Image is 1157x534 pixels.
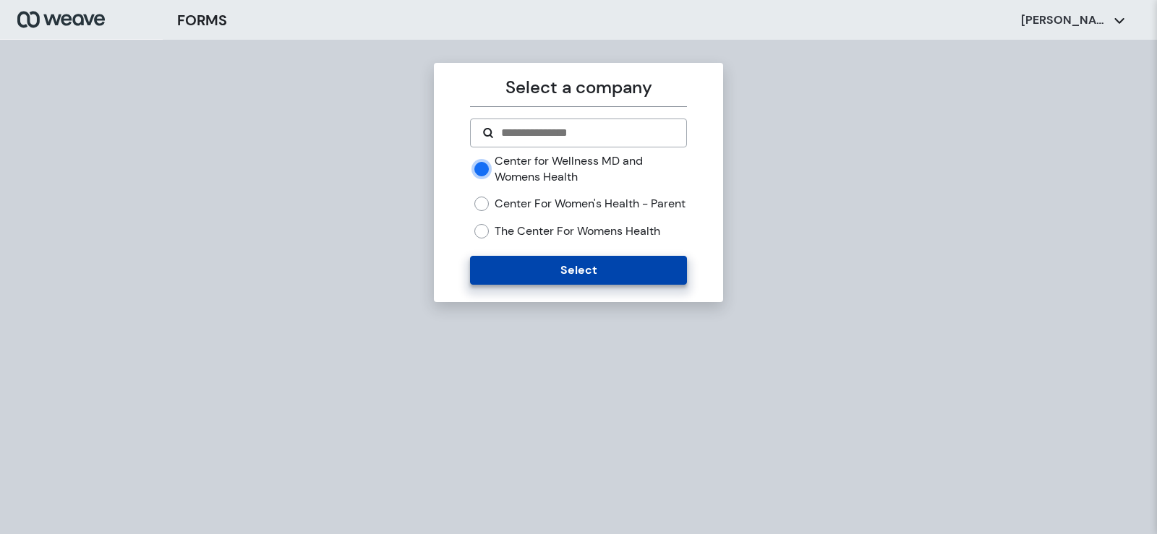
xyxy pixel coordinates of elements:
[1021,12,1108,28] p: [PERSON_NAME]
[470,256,686,285] button: Select
[495,196,686,212] label: Center For Women's Health - Parent
[177,9,227,31] h3: FORMS
[495,153,686,184] label: Center for Wellness MD and Womens Health
[495,223,660,239] label: The Center For Womens Health
[500,124,674,142] input: Search
[470,74,686,100] p: Select a company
